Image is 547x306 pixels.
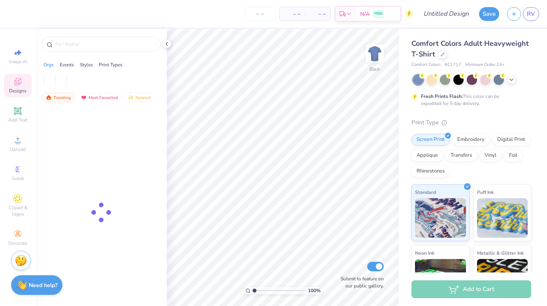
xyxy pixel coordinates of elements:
span: Greek [12,175,24,182]
div: Digital Print [492,134,530,146]
span: – – [285,10,300,18]
img: Back [367,46,383,62]
div: Screen Print [411,134,450,146]
div: Trending [42,93,75,102]
input: Try "Alpha" [55,40,156,48]
span: Clipart & logos [4,205,32,217]
div: Events [60,61,74,68]
img: trending.gif [45,95,52,100]
span: FREE [374,11,383,17]
div: Embroidery [452,134,490,146]
img: Newest.gif [128,95,134,100]
img: Neon Ink [415,259,466,298]
strong: Need help? [29,282,57,289]
div: Print Types [99,61,123,68]
div: Newest [124,93,154,102]
img: most_fav.gif [81,95,87,100]
img: Puff Ink [477,198,528,238]
span: Comfort Colors Adult Heavyweight T-Shirt [411,39,529,59]
span: Comfort Colors [411,62,441,68]
strong: Fresh Prints Flash: [421,93,463,99]
div: Most Favorited [77,93,122,102]
button: Save [479,7,499,21]
div: Orgs [43,61,54,68]
span: Puff Ink [477,188,494,196]
span: Image AI [9,58,27,65]
img: Metallic & Glitter Ink [477,259,528,298]
div: Transfers [445,150,477,161]
div: Vinyl [479,150,502,161]
span: Add Text [8,117,27,123]
span: # C1717 [445,62,461,68]
input: – – [245,7,275,21]
span: Neon Ink [415,249,434,257]
span: Metallic & Glitter Ink [477,249,524,257]
div: Styles [80,61,93,68]
a: RV [523,7,539,21]
span: Upload [10,146,26,152]
div: This color can be expedited for 5 day delivery. [421,93,518,107]
input: Untitled Design [417,6,475,22]
div: Rhinestones [411,165,450,177]
span: Decorate [8,240,27,246]
label: Submit to feature on our public gallery. [336,275,384,289]
span: Designs [9,88,26,94]
span: RV [527,9,535,19]
span: Standard [415,188,436,196]
span: Minimum Order: 24 + [465,62,505,68]
span: 100 % [308,287,321,294]
span: N/A [360,10,370,18]
div: Print Type [411,118,531,127]
div: Foil [504,150,522,161]
div: Back [370,66,380,73]
img: Standard [415,198,466,238]
span: – – [310,10,326,18]
div: Applique [411,150,443,161]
